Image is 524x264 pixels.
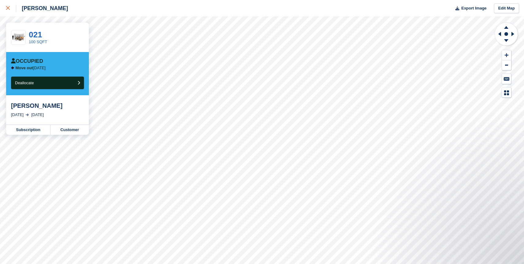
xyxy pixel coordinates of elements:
span: Export Image [461,5,486,11]
img: arrow-left-icn-90495f2de72eb5bd0bd1c3c35deca35cc13f817d75bef06ecd7c0b315636ce7e.svg [11,66,14,70]
button: Deallocate [11,77,84,89]
span: Move out [16,66,33,70]
span: Deallocate [15,81,34,85]
div: Occupied [11,58,43,64]
div: [PERSON_NAME] [16,5,68,12]
a: 021 [29,30,42,39]
a: Customer [51,125,89,135]
button: Export Image [452,3,487,13]
div: [PERSON_NAME] [11,102,84,109]
a: Edit Map [494,3,519,13]
a: 100 SQFT [29,40,47,44]
button: Map Legend [502,88,511,98]
img: 100-sqft-unit%20(1).jpg [11,32,25,43]
div: [DATE] [11,112,24,118]
p: [DATE] [16,66,46,70]
a: Subscription [6,125,51,135]
div: [DATE] [31,112,44,118]
img: arrow-right-light-icn-cde0832a797a2874e46488d9cf13f60e5c3a73dbe684e267c42b8395dfbc2abf.svg [26,114,29,116]
button: Zoom Out [502,60,511,70]
button: Keyboard Shortcuts [502,74,511,84]
button: Zoom In [502,50,511,60]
